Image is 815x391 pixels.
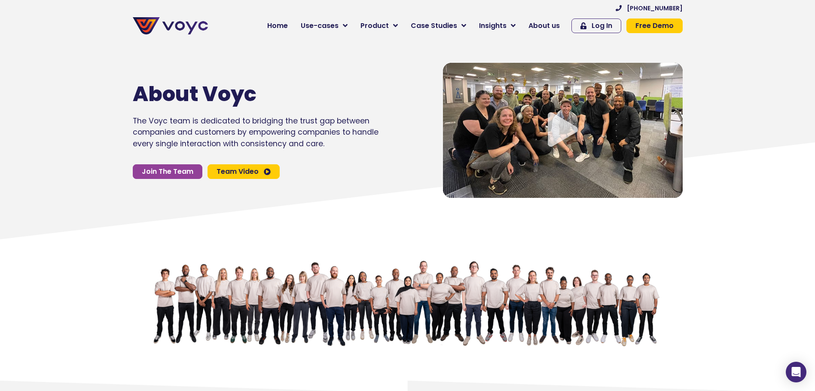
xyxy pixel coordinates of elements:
[133,115,379,149] p: The Voyc team is dedicated to bridging the trust gap between companies and customers by empowerin...
[217,168,259,175] span: Team Video
[626,18,683,33] a: Free Demo
[133,17,208,34] img: voyc-full-logo
[635,22,674,29] span: Free Demo
[133,164,202,179] a: Join The Team
[208,164,280,179] a: Team Video
[627,5,683,11] span: [PHONE_NUMBER]
[546,112,580,148] div: Video play button
[261,17,294,34] a: Home
[294,17,354,34] a: Use-cases
[616,5,683,11] a: [PHONE_NUMBER]
[301,21,339,31] span: Use-cases
[473,17,522,34] a: Insights
[360,21,389,31] span: Product
[354,17,404,34] a: Product
[142,168,193,175] span: Join The Team
[528,21,560,31] span: About us
[522,17,566,34] a: About us
[571,18,621,33] a: Log In
[411,21,457,31] span: Case Studies
[592,22,612,29] span: Log In
[404,17,473,34] a: Case Studies
[133,82,353,107] h1: About Voyc
[786,362,806,382] div: Open Intercom Messenger
[267,21,288,31] span: Home
[479,21,507,31] span: Insights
